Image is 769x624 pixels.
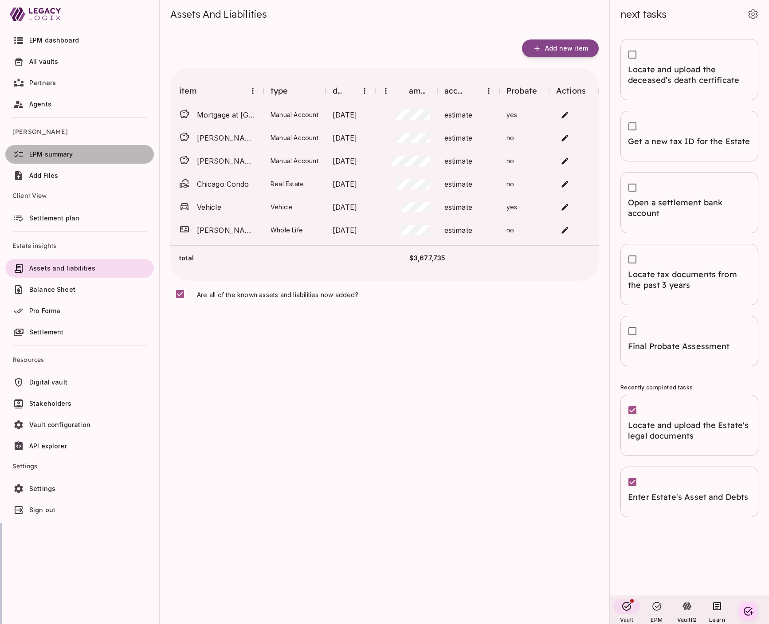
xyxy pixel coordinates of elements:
[444,133,472,143] span: estimate
[409,86,430,96] div: amount
[271,226,303,234] span: Whole Life
[271,86,288,96] div: type
[628,341,751,352] span: Final Probate Assessment
[271,111,318,118] span: Manual Account
[333,133,357,143] span: [DATE]
[5,479,154,498] a: Settings
[545,44,588,52] span: Add new item
[357,83,373,99] button: Menu
[271,203,293,211] span: Vehicle
[375,78,437,103] div: amount
[506,86,537,96] div: Probate
[444,110,472,120] span: estimate
[263,78,326,103] div: type
[197,133,256,143] span: [PERSON_NAME] - Retirement Account
[506,180,514,188] span: no
[29,36,79,44] span: EPM dashboard
[333,225,357,235] span: [DATE]
[29,307,60,314] span: Pro Forma
[271,157,318,165] span: Manual Account
[677,616,697,623] span: VaultIQ
[179,86,197,96] div: item
[179,254,194,262] span: total
[444,156,472,166] span: estimate
[506,111,518,118] span: yes
[620,172,758,233] div: Open a settlement bank account
[409,254,483,263] span: $3,677,735
[5,373,154,392] a: Digital vault
[29,421,90,428] span: Vault configuration
[333,86,341,96] div: date
[341,83,357,98] button: Sort
[506,203,518,211] span: yes
[620,384,693,391] span: Recently completed tasks
[651,616,663,623] span: EPM
[709,616,725,623] span: Learn
[5,31,154,50] a: EPM dashboard
[444,86,466,96] div: accuracy
[29,506,55,514] span: Sign out
[29,485,55,492] span: Settings
[197,202,256,212] span: Vehicle
[245,83,261,99] button: Menu
[620,395,758,456] div: Locate and upload the Estate's legal documents
[628,197,751,219] span: Open a settlement bank account
[197,156,256,166] span: [PERSON_NAME] One
[29,328,64,336] span: Settlement
[5,394,154,413] a: Stakeholders
[197,225,256,235] span: [PERSON_NAME] Life Insurance
[5,52,154,71] a: All vaults
[29,150,73,158] span: EPM summary
[549,78,599,103] div: Actions
[29,286,75,293] span: Balance Sheet
[197,179,256,189] span: Chicago Condo
[5,209,154,228] a: Settlement plan
[444,179,472,189] span: estimate
[466,83,481,98] button: Sort
[5,280,154,299] a: Balance Sheet
[620,316,758,366] div: Final Probate Assessment
[12,185,147,206] span: Client View
[739,602,757,620] button: Create your first task
[29,378,67,386] span: Digital vault
[506,226,514,234] span: no
[5,501,154,519] a: Sign out
[5,416,154,434] a: Vault configuration
[628,492,751,502] span: Enter Estate's Asset and Debts
[620,467,758,517] div: Enter Estate's Asset and Debts
[29,100,51,108] span: Agents
[444,202,472,212] span: estimate
[444,225,472,235] span: estimate
[326,78,375,103] div: date
[5,74,154,92] a: Partners
[5,145,154,164] a: EPM summary
[29,442,67,450] span: API explorer
[29,400,71,407] span: Stakeholders
[29,172,58,179] span: Add Files
[197,110,256,120] span: Mortgage at [GEOGRAPHIC_DATA]
[12,455,147,477] span: Settings
[5,323,154,341] a: Settlement
[628,64,751,86] span: Locate and upload the deceased’s death certificate
[5,437,154,455] a: API explorer
[556,86,586,96] div: Actions
[628,136,751,147] span: Get a new tax ID for the Estate
[170,8,267,20] span: Assets And Liabilities
[499,78,549,103] div: Probate
[170,78,263,103] div: item
[333,179,357,189] span: [DATE]
[522,39,599,57] button: Add new item
[29,79,56,86] span: Partners
[5,259,154,278] a: Assets and liabilities
[5,95,154,114] a: Agents
[5,166,154,185] a: Add Files
[197,291,358,298] span: Are all of the known assets and liabilities now added?
[620,616,634,623] span: Vault
[481,83,497,99] button: Menu
[394,83,409,98] button: Sort
[333,110,357,120] span: [DATE]
[620,244,758,305] div: Locate tax documents from the past 3 years
[620,39,758,100] div: Locate and upload the deceased’s death certificate
[620,8,667,20] span: next tasks
[378,83,394,99] button: Menu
